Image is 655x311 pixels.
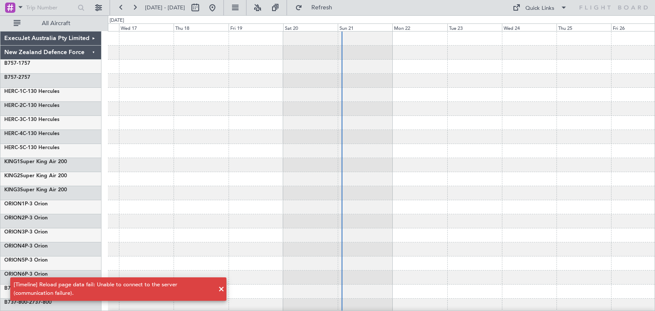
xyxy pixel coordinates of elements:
[4,173,20,179] span: KING2
[4,89,23,94] span: HERC-1
[4,61,21,66] span: B757-1
[14,281,214,297] div: [Timeline] Reload page data fail: Unable to connect to the server (communication failure).
[4,75,30,80] a: B757-2757
[4,244,25,249] span: ORION4
[4,75,21,80] span: B757-2
[9,17,93,30] button: All Aircraft
[4,103,23,108] span: HERC-2
[145,4,185,12] span: [DATE] - [DATE]
[26,1,75,14] input: Trip Number
[291,1,342,14] button: Refresh
[4,202,48,207] a: ORION1P-3 Orion
[304,5,340,11] span: Refresh
[4,216,25,221] span: ORION2
[4,131,23,136] span: HERC-4
[392,23,447,31] div: Mon 22
[4,258,48,263] a: ORION5P-3 Orion
[4,61,30,66] a: B757-1757
[4,216,48,221] a: ORION2P-3 Orion
[556,23,611,31] div: Thu 25
[22,20,90,26] span: All Aircraft
[447,23,502,31] div: Tue 23
[4,145,23,150] span: HERC-5
[4,159,20,164] span: KING1
[4,145,59,150] a: HERC-5C-130 Hercules
[4,159,67,164] a: KING1Super King Air 200
[508,1,571,14] button: Quick Links
[283,23,338,31] div: Sat 20
[4,187,67,193] a: KING3Super King Air 200
[525,4,554,13] div: Quick Links
[4,202,25,207] span: ORION1
[4,187,20,193] span: KING3
[4,258,25,263] span: ORION5
[502,23,556,31] div: Wed 24
[4,103,59,108] a: HERC-2C-130 Hercules
[4,89,59,94] a: HERC-1C-130 Hercules
[119,23,174,31] div: Wed 17
[4,131,59,136] a: HERC-4C-130 Hercules
[110,17,124,24] div: [DATE]
[229,23,283,31] div: Fri 19
[4,117,23,122] span: HERC-3
[4,117,59,122] a: HERC-3C-130 Hercules
[4,244,48,249] a: ORION4P-3 Orion
[4,230,25,235] span: ORION3
[4,173,67,179] a: KING2Super King Air 200
[338,23,392,31] div: Sun 21
[174,23,228,31] div: Thu 18
[4,230,48,235] a: ORION3P-3 Orion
